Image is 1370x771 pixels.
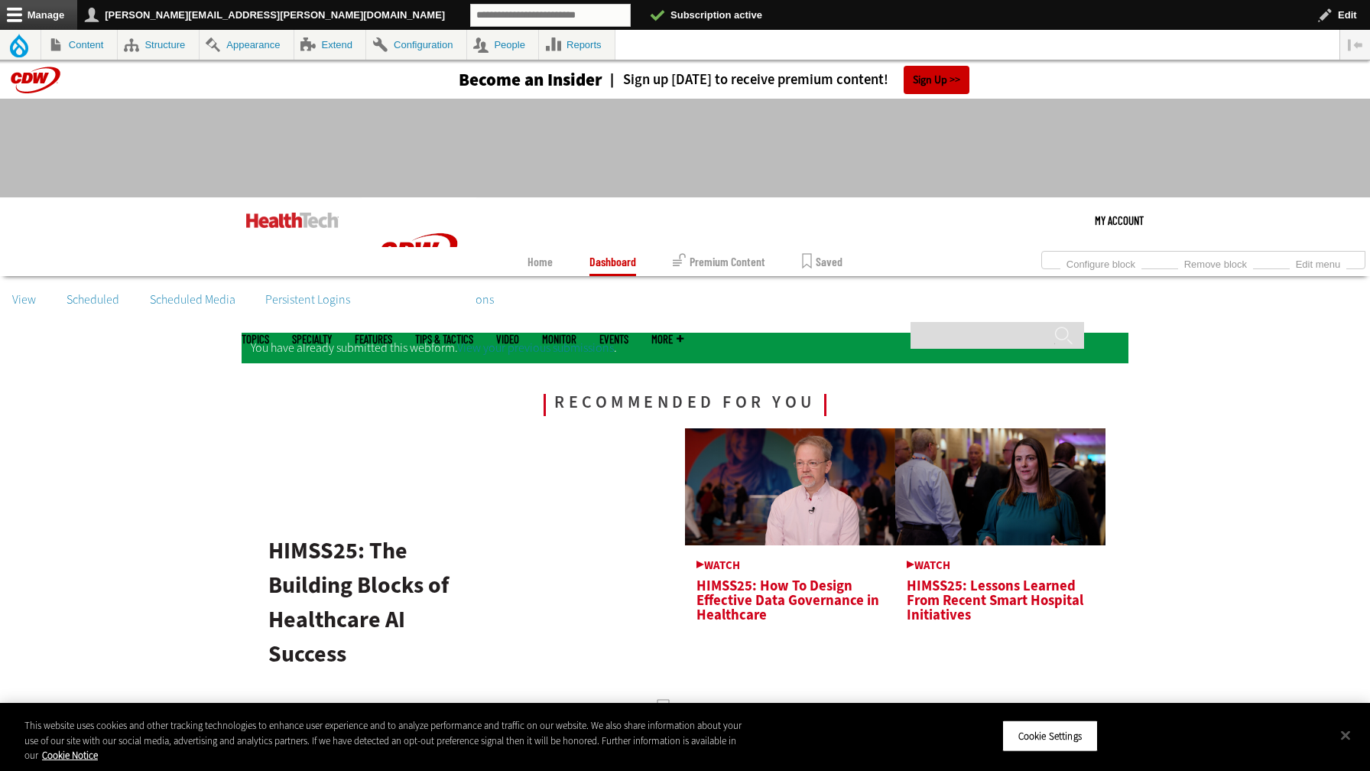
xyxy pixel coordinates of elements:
[696,560,884,623] a: HIMSS25: How To Design Effective Data Governance in Healthcare
[602,73,888,87] a: Sign up [DATE] to receive premium content!
[407,114,963,183] iframe: advertisement
[24,718,754,763] div: This website uses cookies and other tracking technologies to enhance user experience and to analy...
[904,66,969,94] a: Sign Up
[599,333,628,345] a: Events
[1095,197,1144,243] div: User menu
[42,749,98,762] a: More information about your privacy
[246,213,339,228] img: Home
[415,333,473,345] a: Tips & Tactics
[528,247,553,276] a: Home
[1095,197,1144,243] a: My Account
[459,71,602,89] h3: Become an Insider
[41,30,117,60] a: Content
[907,560,1094,623] a: HIMSS25: Lessons Learned From Recent Smart Hospital Initiatives
[268,702,412,720] a: Artificial Intelligence
[292,333,332,345] span: Specialty
[366,30,466,60] a: Configuration
[138,288,248,311] a: Scheduled Media
[54,288,131,311] a: Scheduled
[685,428,895,545] img: HIMSS Thumbnail
[673,247,765,276] a: Premium Content
[362,197,476,311] img: Home
[496,333,519,345] a: Video
[294,30,366,60] a: Extend
[355,333,392,345] a: Features
[1290,254,1346,271] a: Edit menu
[802,247,842,276] a: Saved
[589,247,636,276] a: Dashboard
[1060,254,1141,271] a: Configure block
[1002,720,1098,752] button: Cookie Settings
[544,394,826,416] span: Recommended for You
[362,298,476,314] a: CDW
[401,71,602,89] a: Become an Insider
[539,30,615,60] a: Reports
[268,531,449,674] a: HIMSS25: The Building Blocks of Healthcare AI Success
[242,333,269,345] span: Topics
[542,333,576,345] a: MonITor
[467,30,539,60] a: People
[118,30,199,60] a: Structure
[1178,254,1253,271] a: Remove block
[651,333,683,345] span: More
[200,30,294,60] a: Appearance
[1329,718,1362,752] button: Close
[895,428,1105,545] img: HIMSS Thumbnail
[1340,30,1370,60] button: Vertical orientation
